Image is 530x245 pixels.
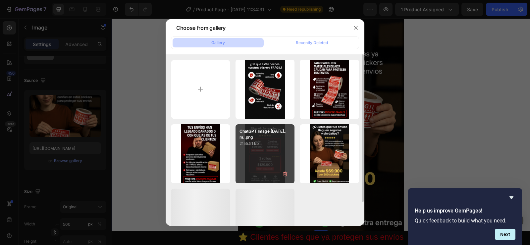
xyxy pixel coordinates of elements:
[211,40,225,46] div: Gallery
[310,60,349,119] img: image
[176,24,226,32] div: Choose from gallery
[266,38,357,47] button: Recently Deleted
[245,60,285,119] img: image
[415,207,515,215] h2: Help us improve GemPages!
[415,194,515,240] div: Help us improve GemPages!
[495,229,515,240] button: Next question
[296,40,328,46] div: Recently Deleted
[310,124,349,184] img: image
[173,38,264,47] button: Gallery
[239,128,291,140] p: ChatGPT Image [DATE]..m..png
[415,217,515,224] p: Quick feedback to build what you need.
[239,140,291,147] p: 2155.51 kb
[507,194,515,202] button: Hide survey
[181,124,220,184] img: image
